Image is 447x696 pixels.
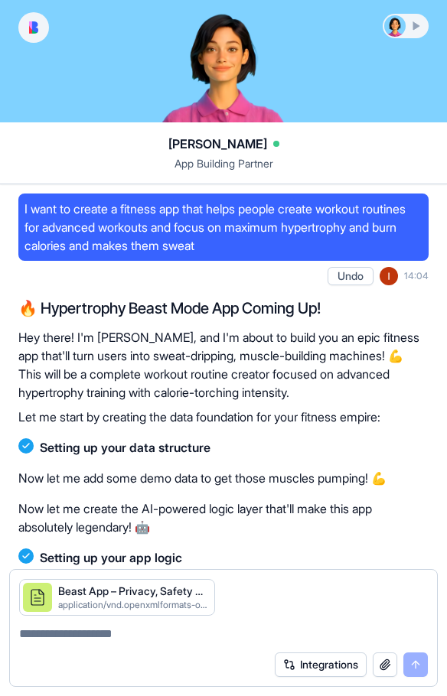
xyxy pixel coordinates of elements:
[58,584,208,599] div: Beast App – Privacy, Safety & Stability Fix Plan (pages 9–12).docx
[18,156,429,184] span: App Building Partner
[404,270,429,282] span: 14:04
[24,200,423,255] p: I want to create a fitness app that helps people create workout routines for advanced workouts an...
[275,652,367,677] button: Integrations
[18,499,429,536] p: Now let me create the AI-powered logic layer that'll make this app absolutely legendary! 🤖
[40,548,182,567] span: Setting up your app logic
[18,469,429,487] p: Now let me add some demo data to get those muscles pumping! 💪
[40,438,210,457] span: Setting up your data structure
[58,599,208,611] div: application/vnd.openxmlformats-officedocument.wordprocessingml.document
[380,267,398,285] img: ACg8ocKU0dK0jqdVr9fAgMX4mCreKjRL-8UsWQ6StUhnEFUxcY7ryg=s96-c
[168,135,267,153] span: [PERSON_NAME]
[18,408,429,426] p: Let me start by creating the data foundation for your fitness empire:
[328,267,374,285] button: Undo
[18,298,429,319] h2: 🔥 Hypertrophy Beast Mode App Coming Up!
[29,21,38,34] img: logo
[18,328,429,402] p: Hey there! I'm [PERSON_NAME], and I'm about to build you an epic fitness app that'll turn users i...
